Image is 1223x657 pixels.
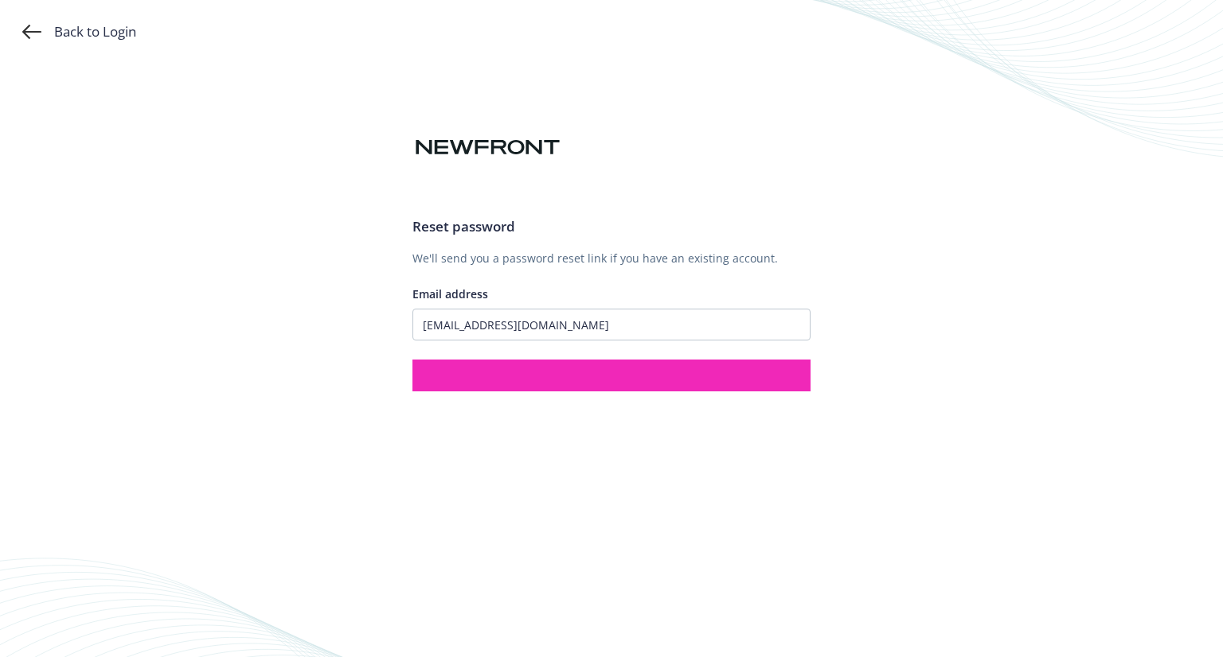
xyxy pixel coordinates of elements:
button: Send password reset instructions [412,360,811,391]
p: We'll send you a password reset link if you have an existing account. [412,250,811,266]
span: Send password reset instructions [520,367,703,383]
span: Email address [412,286,488,301]
img: Newfront logo [412,134,563,161]
h3: Reset password [412,216,811,237]
a: Back to Login [22,22,136,41]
